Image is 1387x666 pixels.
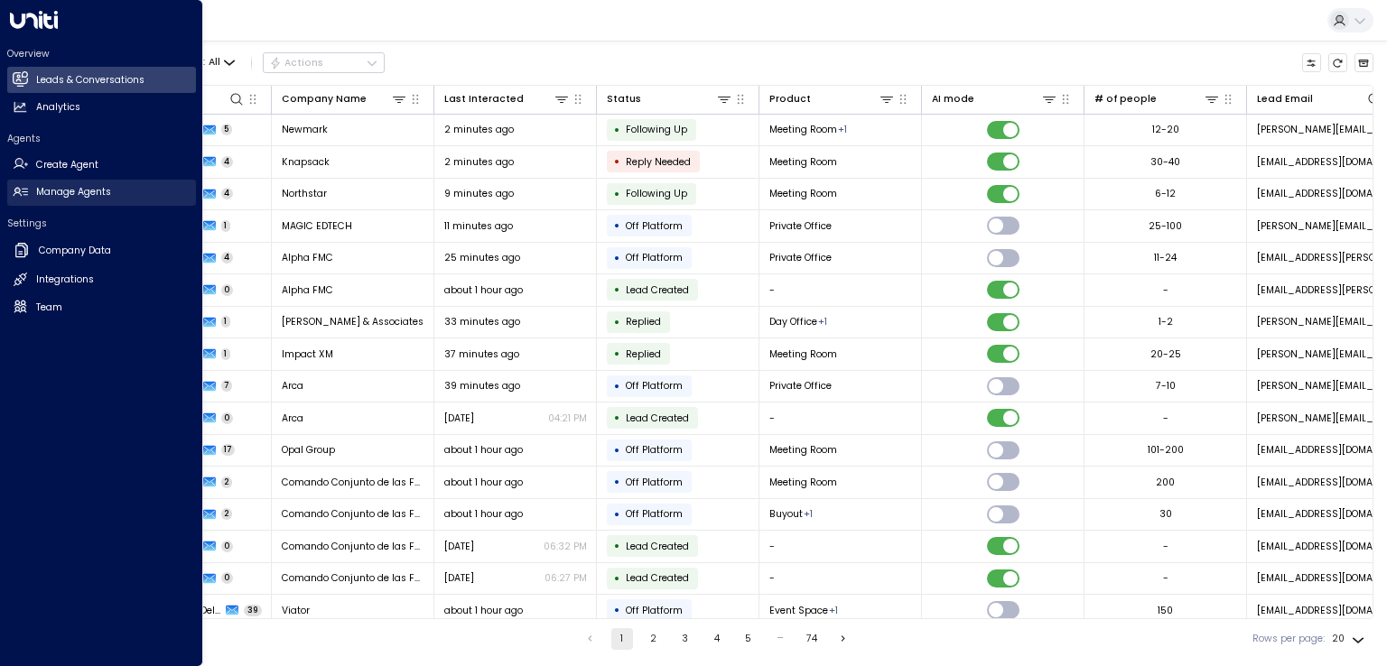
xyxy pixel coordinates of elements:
span: 4 [221,252,234,264]
a: Company Data [7,236,196,265]
div: - [1163,571,1168,585]
div: Product [769,91,811,107]
div: • [614,598,620,622]
div: 200 [1156,476,1175,489]
span: 17 [221,444,236,456]
span: Yesterday [444,571,474,585]
label: Rows per page: [1252,632,1325,646]
div: 30-40 [1150,155,1180,169]
span: Lead Created [626,571,689,585]
button: Go to page 2 [643,628,665,650]
div: Meeting Room [829,604,838,617]
span: Meeting Room [769,123,837,136]
span: Meeting Room [769,347,837,361]
a: Manage Agents [7,180,196,206]
span: 1 [221,348,231,360]
span: about 1 hour ago [444,283,523,297]
span: 2 [221,476,233,488]
span: Off Platform [626,379,683,393]
div: 12-20 [1152,123,1179,136]
div: # of people [1094,91,1157,107]
div: 20 [1332,628,1368,650]
div: Last Interacted [444,90,571,107]
div: - [1163,283,1168,297]
h2: Company Data [39,244,111,258]
a: Team [7,294,196,320]
p: 04:21 PM [548,412,587,425]
button: Actions [263,52,385,74]
span: Event Space [769,604,828,617]
td: - [759,402,922,434]
div: • [614,534,620,558]
span: 0 [221,412,234,424]
span: Refresh [1328,53,1348,73]
div: Private Office [838,123,847,136]
span: Northstar [282,187,327,200]
div: • [614,246,620,270]
span: 0 [221,541,234,552]
span: Off Platform [626,443,683,457]
span: Private Office [769,251,832,264]
div: • [614,278,620,301]
span: Following Up [626,187,687,200]
div: • [614,310,620,334]
div: Product [769,90,896,107]
div: • [614,470,620,494]
span: 0 [221,284,234,296]
div: • [614,375,620,398]
div: • [614,567,620,590]
span: Buyout [769,507,803,521]
h2: Integrations [36,273,94,287]
span: Replied [626,315,661,328]
span: Brian Wishneff & Associates [282,315,424,328]
span: Viator [282,604,310,617]
span: 4 [221,188,234,199]
span: about 1 hour ago [444,604,523,617]
div: 7-10 [1156,379,1176,393]
span: 39 minutes ago [444,379,520,393]
button: Go to next page [833,628,854,650]
div: 1-2 [1159,315,1173,328]
button: Go to page 3 [675,628,696,650]
div: AI mode [932,91,974,107]
div: Status [607,91,641,107]
button: Go to page 5 [738,628,759,650]
span: Knapsack [282,155,330,169]
div: Lead Email [1257,91,1313,107]
div: • [614,439,620,462]
div: • [614,118,620,142]
div: 6-12 [1155,187,1176,200]
span: Day Office [769,315,817,328]
td: - [759,274,922,306]
div: 150 [1158,604,1173,617]
span: Meeting Room [769,476,837,489]
span: 37 minutes ago [444,347,519,361]
button: Go to page 74 [801,628,823,650]
h2: Analytics [36,100,80,115]
span: about 1 hour ago [444,507,523,521]
div: 30 [1159,507,1172,521]
span: Alpha FMC [282,251,333,264]
span: Arca [282,379,303,393]
span: Off Platform [626,604,683,617]
span: Meeting Room [769,187,837,200]
button: Go to page 4 [706,628,728,650]
div: # of people [1094,90,1221,107]
div: Last Interacted [444,91,524,107]
span: Comando Conjunto de las Fuerzas Armadas de Peru [282,476,424,489]
div: Meeting Room [804,507,813,521]
span: Off Platform [626,219,683,233]
span: Private Office [769,219,832,233]
p: 06:27 PM [545,571,587,585]
h2: Create Agent [36,158,98,172]
span: 0 [221,572,234,584]
div: AI mode [932,90,1058,107]
div: - [1163,540,1168,553]
span: 33 minutes ago [444,315,520,328]
h2: Overview [7,47,196,60]
td: - [759,531,922,562]
span: Off Platform [626,507,683,521]
div: Actions [269,57,324,69]
div: • [614,342,620,365]
span: Lead Created [626,412,689,425]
